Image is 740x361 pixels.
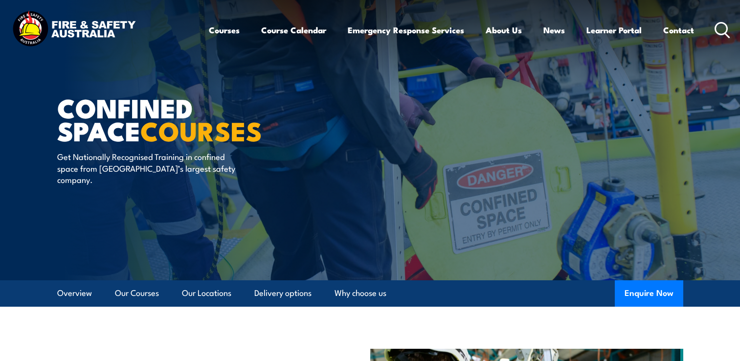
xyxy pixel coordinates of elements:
[57,151,236,185] p: Get Nationally Recognised Training in confined space from [GEOGRAPHIC_DATA]’s largest safety comp...
[348,17,464,43] a: Emergency Response Services
[57,280,92,306] a: Overview
[261,17,326,43] a: Course Calendar
[140,110,262,150] strong: COURSES
[57,96,299,141] h1: Confined Space
[254,280,312,306] a: Delivery options
[586,17,642,43] a: Learner Portal
[663,17,694,43] a: Contact
[182,280,231,306] a: Our Locations
[115,280,159,306] a: Our Courses
[615,280,683,307] button: Enquire Now
[486,17,522,43] a: About Us
[209,17,240,43] a: Courses
[543,17,565,43] a: News
[335,280,386,306] a: Why choose us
